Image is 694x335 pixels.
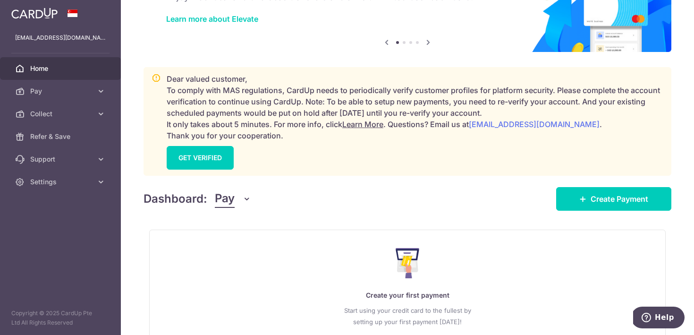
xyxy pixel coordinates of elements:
img: CardUp [11,8,58,19]
iframe: Opens a widget where you can find more information [633,307,685,330]
span: Support [30,155,93,164]
p: Create your first payment [169,290,646,301]
p: Start using your credit card to the fullest by setting up your first payment [DATE]! [169,305,646,327]
span: Pay [215,190,235,208]
span: Create Payment [591,193,648,205]
span: Refer & Save [30,132,93,141]
img: Make Payment [396,248,420,278]
a: Create Payment [556,187,671,211]
span: Pay [30,86,93,96]
a: Learn More [342,120,383,129]
span: Settings [30,177,93,187]
p: Dear valued customer, To comply with MAS regulations, CardUp needs to periodically verify custome... [167,73,663,141]
span: Home [30,64,93,73]
a: GET VERIFIED [167,146,234,170]
a: Learn more about Elevate [166,14,258,24]
h4: Dashboard: [144,190,207,207]
p: [EMAIL_ADDRESS][DOMAIN_NAME] [15,33,106,43]
a: [EMAIL_ADDRESS][DOMAIN_NAME] [469,120,600,129]
button: Pay [215,190,251,208]
span: Collect [30,109,93,119]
